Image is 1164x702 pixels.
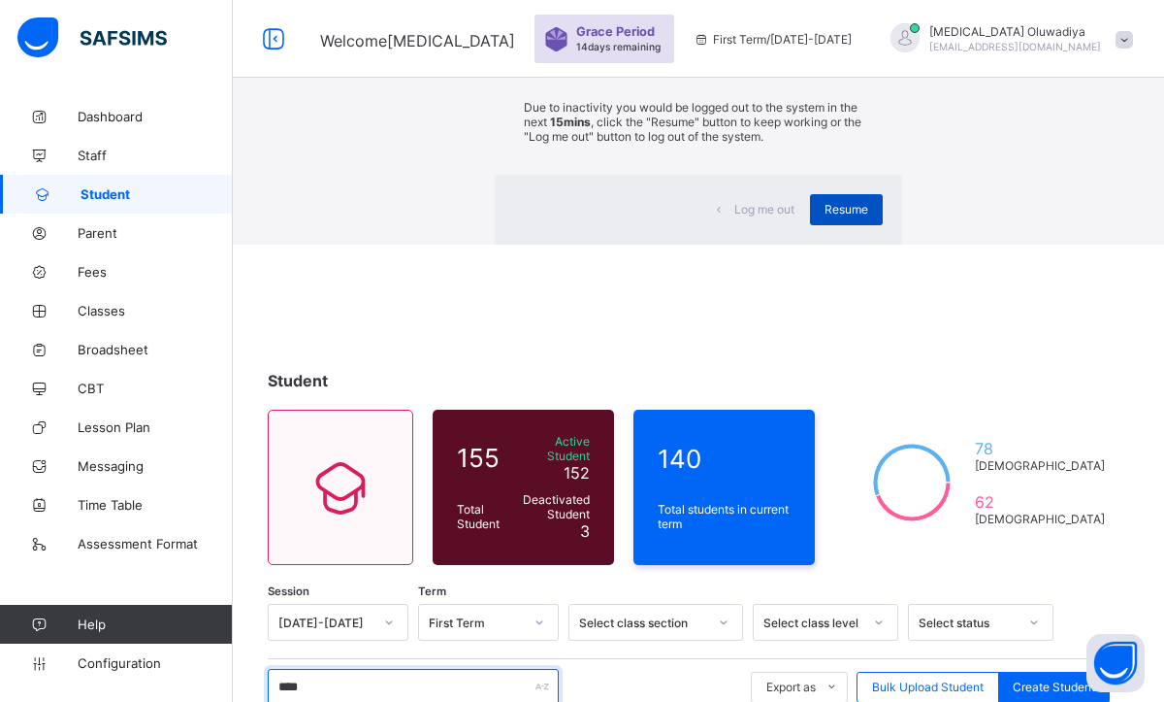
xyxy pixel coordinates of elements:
span: Student [81,186,233,202]
span: CBT [78,381,233,396]
span: 155 [457,443,508,473]
span: Dashboard [78,109,233,124]
span: Fees [78,264,233,280]
span: 152 [564,463,590,483]
div: TobiOluwadiya [871,23,1143,55]
img: safsims [17,17,167,58]
span: 62 [975,492,1105,512]
span: Parent [78,225,233,241]
span: Classes [78,303,233,318]
span: Student [268,371,328,390]
span: Broadsheet [78,342,233,357]
span: Help [78,617,232,632]
span: 78 [975,439,1105,458]
span: [MEDICAL_DATA] Oluwadiya [929,24,1101,39]
span: [DEMOGRAPHIC_DATA] [975,458,1105,473]
div: Total Student [452,497,513,536]
span: 14 days remaining [576,41,661,52]
span: Term [418,585,446,598]
span: Welcome [MEDICAL_DATA] [320,31,515,50]
span: Total students in current term [658,502,791,531]
div: Select class level [763,615,862,629]
span: Grace Period [576,24,655,39]
span: [EMAIL_ADDRESS][DOMAIN_NAME] [929,41,1101,52]
span: 140 [658,444,791,474]
span: Resume [824,202,868,217]
span: Lesson Plan [78,419,233,435]
p: Due to inactivity you would be logged out to the system in the next , click the "Resume" button t... [524,100,873,144]
strong: 15mins [550,115,591,129]
span: Session [268,585,309,598]
span: session/term information [694,32,852,47]
span: Create Student [1013,680,1095,694]
div: Select status [919,615,1018,629]
span: Messaging [78,458,233,474]
div: [DATE]-[DATE] [278,615,372,629]
span: 3 [580,521,590,541]
span: Log me out [734,202,794,217]
div: First Term [429,615,523,629]
span: Active Student [518,434,590,463]
span: Configuration [78,655,232,671]
button: Open asap [1086,634,1145,692]
span: Export as [766,680,816,694]
span: Bulk Upload Student [872,680,984,694]
span: Staff [78,148,233,163]
div: Select class section [579,615,707,629]
span: Assessment Format [78,536,233,552]
span: Deactivated Student [518,492,590,521]
img: sticker-purple.71386a28dfed39d6af7621340158ba97.svg [544,27,568,51]
span: Time Table [78,497,233,513]
span: [DEMOGRAPHIC_DATA] [975,512,1105,526]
